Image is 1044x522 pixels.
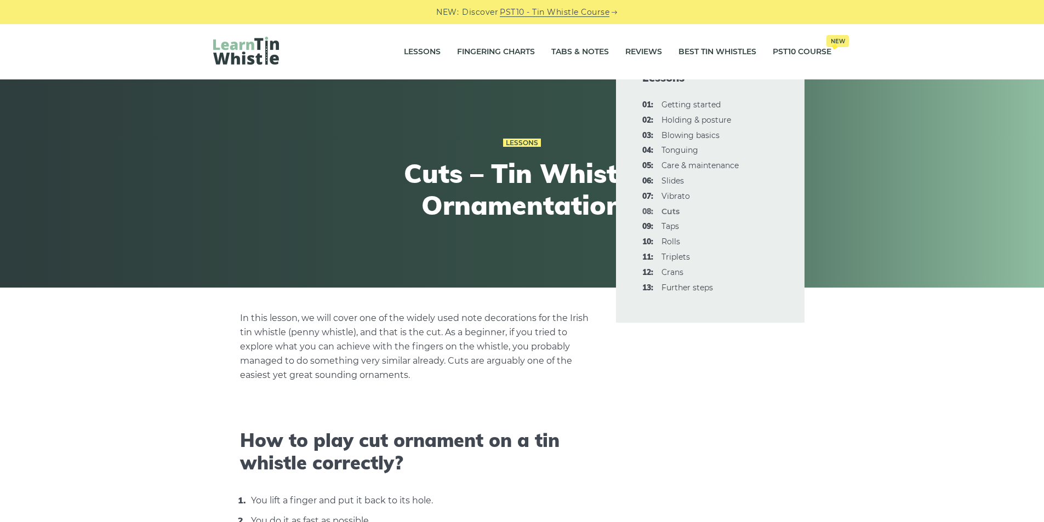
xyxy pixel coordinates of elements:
a: 02:Holding & posture [661,115,731,125]
a: 03:Blowing basics [661,130,720,140]
span: New [826,35,849,47]
span: 13: [642,282,653,295]
strong: Cuts [661,206,680,216]
a: 11:Triplets [661,252,690,262]
a: Fingering Charts [457,38,535,66]
span: 02: [642,114,653,127]
a: Lessons [404,38,441,66]
h2: How to play cut ornament on a tin whistle correctly? [240,429,590,474]
p: In this lesson, we will cover one of the widely used note decorations for the Irish tin whistle (... [240,311,590,382]
span: 08: [642,205,653,219]
span: 01: [642,99,653,112]
img: LearnTinWhistle.com [213,37,279,65]
a: 01:Getting started [661,100,721,110]
a: Tabs & Notes [551,38,609,66]
a: 04:Tonguing [661,145,698,155]
span: 11: [642,251,653,264]
span: 09: [642,220,653,233]
a: Best Tin Whistles [678,38,756,66]
span: 03: [642,129,653,142]
a: Lessons [503,139,541,147]
h1: Cuts – Tin Whistle Ornamentation [321,158,724,221]
a: 13:Further steps [661,283,713,292]
span: 10: [642,236,653,249]
a: 10:Rolls [661,237,680,246]
span: 05: [642,159,653,173]
a: 12:Crans [661,267,683,277]
a: PST10 CourseNew [773,38,831,66]
a: 06:Slides [661,176,684,186]
span: 12: [642,266,653,279]
span: 04: [642,144,653,157]
span: 06: [642,175,653,188]
span: 07: [642,190,653,203]
a: Reviews [625,38,662,66]
a: 09:Taps [661,221,679,231]
li: You lift a finger and put it back to its hole. [248,493,590,508]
a: 05:Care & maintenance [661,160,739,170]
a: 07:Vibrato [661,191,690,201]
